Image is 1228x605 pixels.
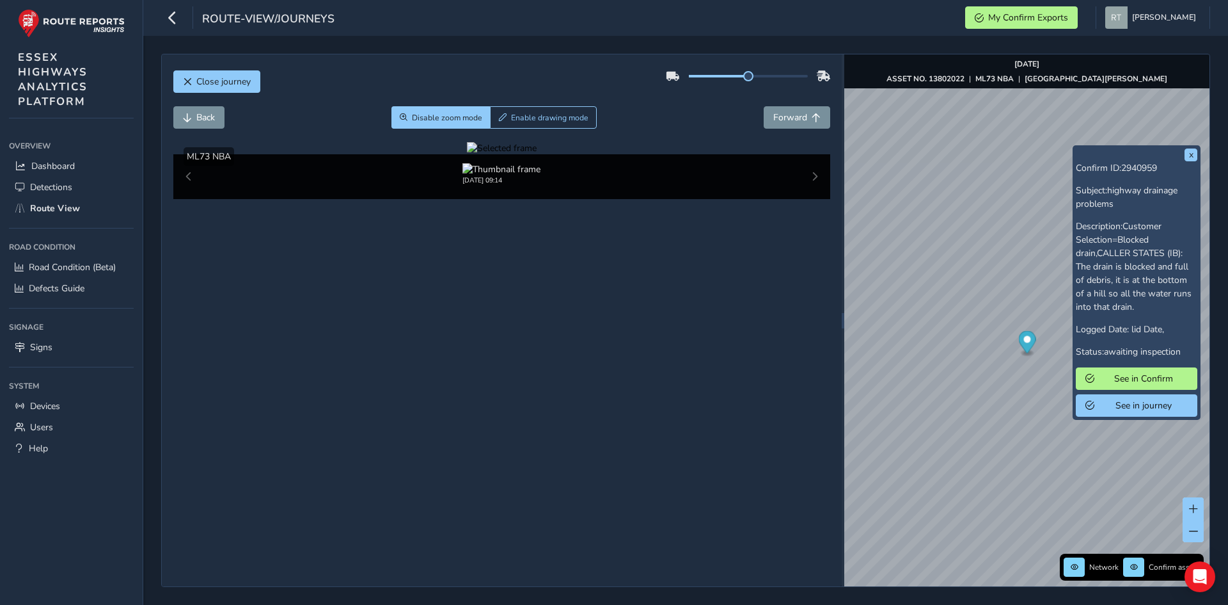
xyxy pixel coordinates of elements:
span: Confirm assets [1149,562,1200,572]
span: [PERSON_NAME] [1132,6,1196,29]
p: Logged Date: [1076,323,1197,336]
span: Signs [30,341,52,353]
span: highway drainage problems [1076,184,1177,210]
a: Route View [9,198,134,219]
span: Help [29,442,48,455]
div: Road Condition [9,238,134,257]
span: Dashboard [31,160,75,172]
strong: [GEOGRAPHIC_DATA][PERSON_NAME] [1025,74,1167,84]
span: Disable zoom mode [412,113,482,123]
img: diamond-layout [1105,6,1128,29]
div: [DATE] 09:14 [462,175,540,185]
div: | | [886,74,1167,84]
button: See in Confirm [1076,367,1197,390]
span: lid Date, [1131,323,1164,335]
button: Close journey [173,70,260,93]
strong: [DATE] [1014,59,1039,69]
span: My Confirm Exports [988,12,1068,24]
a: Dashboard [9,156,134,177]
a: Signs [9,337,134,358]
span: Defects Guide [29,282,84,294]
span: Route View [30,202,80,214]
span: route-view/journeys [202,11,335,29]
span: Close journey [196,76,251,88]
span: See in journey [1099,399,1188,412]
div: Open Intercom Messenger [1185,561,1215,592]
a: Detections [9,177,134,198]
strong: ASSET NO. 13802022 [886,74,964,84]
strong: ML73 NBA [975,74,1014,84]
span: See in Confirm [1099,373,1188,385]
span: ML73 NBA [187,150,231,163]
p: Subject: [1076,184,1197,211]
a: Users [9,417,134,438]
a: Devices [9,396,134,417]
span: ESSEX HIGHWAYS ANALYTICS PLATFORM [18,50,88,109]
span: Devices [30,400,60,412]
div: Signage [9,318,134,337]
div: Map marker [1018,331,1035,357]
span: Back [196,111,215,124]
button: Zoom [391,106,491,129]
button: My Confirm Exports [965,6,1078,29]
span: Road Condition (Beta) [29,261,116,273]
button: Forward [764,106,830,129]
div: System [9,376,134,396]
span: awaiting inspection [1104,346,1181,358]
span: Users [30,421,53,433]
span: Enable drawing mode [511,113,588,123]
button: x [1185,149,1197,161]
a: Help [9,438,134,459]
a: Defects Guide [9,278,134,299]
div: Overview [9,136,134,156]
span: Forward [773,111,807,124]
span: Customer Selection=Blocked drain,CALLER STATES (IB): The drain is blocked and full of debris, it ... [1076,220,1192,313]
span: Detections [30,181,72,193]
p: Description: [1076,220,1197,314]
span: Network [1089,562,1119,572]
p: Confirm ID: [1076,161,1197,175]
button: [PERSON_NAME] [1105,6,1200,29]
span: 2940959 [1121,162,1157,174]
a: Road Condition (Beta) [9,257,134,278]
p: Status: [1076,345,1197,359]
button: Draw [490,106,597,129]
img: Thumbnail frame [462,163,540,175]
button: Back [173,106,224,129]
button: See in journey [1076,394,1197,417]
img: rr logo [18,9,125,38]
